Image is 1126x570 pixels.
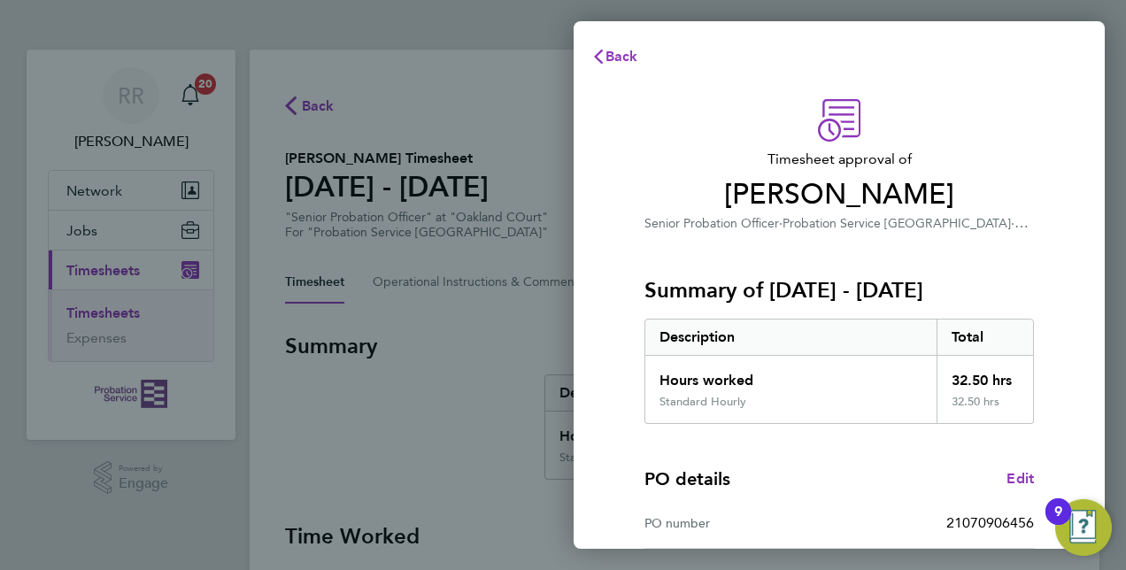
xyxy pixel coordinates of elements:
[779,216,783,231] span: ·
[644,319,1034,424] div: Summary of 25 - 31 Aug 2025
[645,356,937,395] div: Hours worked
[644,466,730,491] h4: PO details
[1055,499,1112,556] button: Open Resource Center, 9 new notifications
[659,395,746,409] div: Standard Hourly
[946,514,1034,531] span: 21070906456
[644,216,779,231] span: Senior Probation Officer
[644,149,1034,170] span: Timesheet approval of
[937,356,1034,395] div: 32.50 hrs
[1054,512,1062,535] div: 9
[937,320,1034,355] div: Total
[645,320,937,355] div: Description
[1006,468,1034,489] a: Edit
[574,39,656,74] button: Back
[605,48,638,65] span: Back
[1006,470,1034,487] span: Edit
[783,216,1011,231] span: Probation Service [GEOGRAPHIC_DATA]
[1011,214,1029,231] span: ·
[937,395,1034,423] div: 32.50 hrs
[644,512,839,534] div: PO number
[644,177,1034,212] span: [PERSON_NAME]
[644,276,1034,304] h3: Summary of [DATE] - [DATE]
